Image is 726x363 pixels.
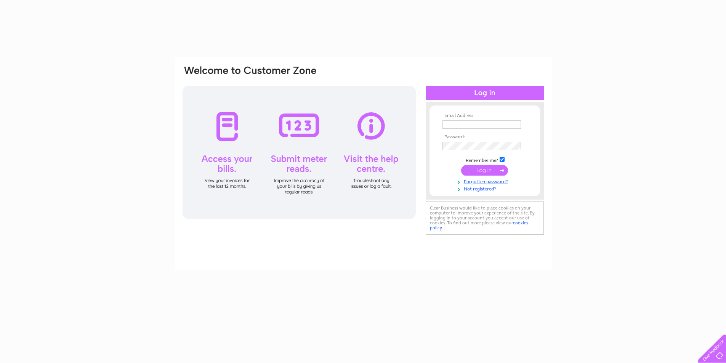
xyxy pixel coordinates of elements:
[442,178,529,185] a: Forgotten password?
[441,134,529,140] th: Password:
[461,165,508,176] input: Submit
[442,185,529,192] a: Not registered?
[430,220,528,230] a: cookies policy
[441,156,529,163] td: Remember me?
[426,201,544,235] div: Clear Business would like to place cookies on your computer to improve your experience of the sit...
[441,113,529,118] th: Email Address:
